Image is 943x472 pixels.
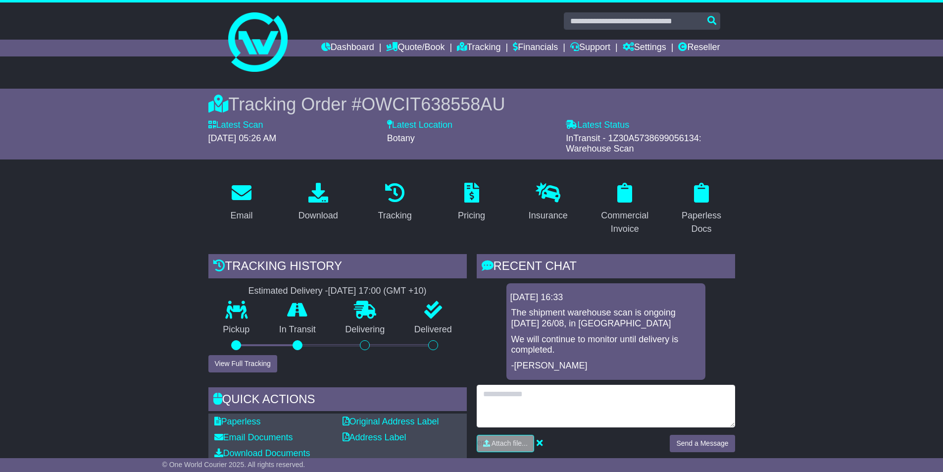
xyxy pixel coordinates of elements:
[451,179,492,226] a: Pricing
[670,435,735,452] button: Send a Message
[208,355,277,372] button: View Full Tracking
[458,209,485,222] div: Pricing
[264,324,331,335] p: In Transit
[510,292,701,303] div: [DATE] 16:33
[399,324,467,335] p: Delivered
[387,133,415,143] span: Botany
[522,179,574,226] a: Insurance
[387,120,452,131] label: Latest Location
[598,209,652,236] div: Commercial Invoice
[386,40,445,56] a: Quote/Book
[668,179,735,239] a: Paperless Docs
[162,461,305,469] span: © One World Courier 2025. All rights reserved.
[511,361,700,371] p: -[PERSON_NAME]
[214,417,261,426] a: Paperless
[208,94,735,115] div: Tracking Order #
[378,209,411,222] div: Tracking
[623,40,666,56] a: Settings
[208,254,467,281] div: Tracking history
[214,448,310,458] a: Download Documents
[343,417,439,426] a: Original Address Label
[678,40,720,56] a: Reseller
[343,432,406,442] a: Address Label
[208,324,265,335] p: Pickup
[477,254,735,281] div: RECENT CHAT
[298,209,338,222] div: Download
[592,179,658,239] a: Commercial Invoice
[529,209,568,222] div: Insurance
[371,179,418,226] a: Tracking
[321,40,374,56] a: Dashboard
[208,286,467,297] div: Estimated Delivery -
[208,133,277,143] span: [DATE] 05:26 AM
[513,40,558,56] a: Financials
[230,209,252,222] div: Email
[331,324,400,335] p: Delivering
[208,120,263,131] label: Latest Scan
[566,133,701,154] span: InTransit - 1Z30A5738699056134: Warehouse Scan
[570,40,610,56] a: Support
[214,432,293,442] a: Email Documents
[292,179,345,226] a: Download
[457,40,500,56] a: Tracking
[511,334,700,356] p: We will continue to monitor until delivery is completed.
[328,286,427,297] div: [DATE] 17:00 (GMT +10)
[511,308,700,329] p: The shipment warehouse scan is ongoing [DATE] 26/08, in [GEOGRAPHIC_DATA]
[566,120,629,131] label: Latest Status
[675,209,729,236] div: Paperless Docs
[208,387,467,414] div: Quick Actions
[224,179,259,226] a: Email
[361,94,505,114] span: OWCIT638558AU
